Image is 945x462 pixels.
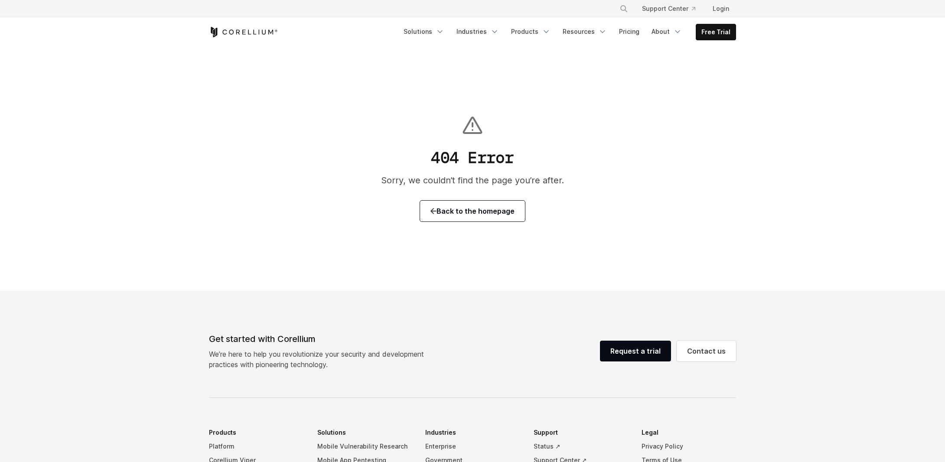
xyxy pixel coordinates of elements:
a: Products [506,24,556,39]
div: Navigation Menu [609,1,736,16]
a: Request a trial [600,341,671,361]
a: Contact us [677,341,736,361]
a: Resources [557,24,612,39]
a: Login [706,1,736,16]
a: Back to the homepage [420,201,525,221]
div: Get started with Corellium [209,332,431,345]
a: Privacy Policy [642,439,736,453]
a: Free Trial [696,24,736,40]
a: Support Center [635,1,702,16]
div: Navigation Menu [398,24,736,40]
button: Search [616,1,632,16]
a: Status ↗ [534,439,628,453]
a: Industries [451,24,504,39]
span: Back to the homepage [430,206,515,216]
a: Solutions [398,24,450,39]
a: Corellium Home [209,27,278,37]
a: Mobile Vulnerability Research [317,439,412,453]
a: Pricing [614,24,645,39]
a: About [646,24,687,39]
p: We’re here to help you revolutionize your security and development practices with pioneering tech... [209,349,431,370]
a: Platform [209,439,303,453]
a: Enterprise [425,439,520,453]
